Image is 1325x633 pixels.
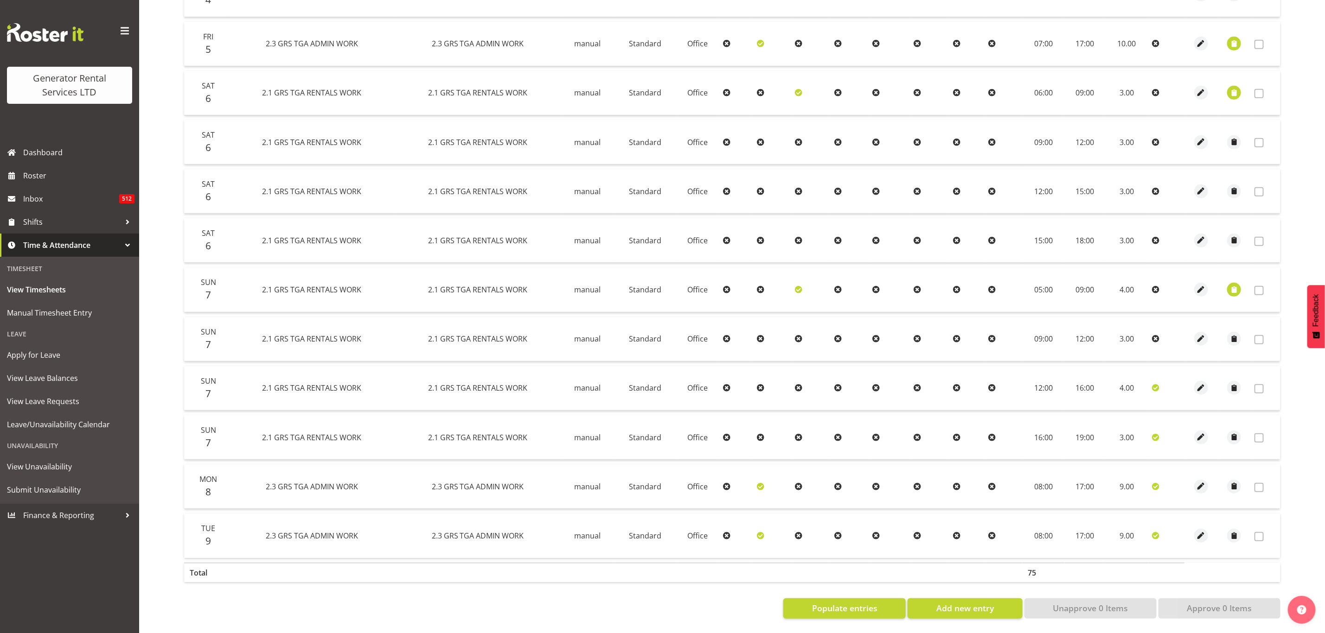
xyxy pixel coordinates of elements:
a: Manual Timesheet Entry [2,301,137,324]
span: manual [574,88,601,98]
span: View Leave Requests [7,394,132,408]
button: Unapprove 0 Items [1024,598,1157,619]
td: 17:00 [1065,22,1105,66]
span: 2.1 GRS TGA RENTALS WORK [262,186,361,196]
span: Fri [203,32,213,42]
span: 2.3 GRS TGA ADMIN WORK [432,531,524,541]
span: Manual Timesheet Entry [7,306,132,320]
span: 6 [205,141,211,154]
span: manual [574,432,601,443]
td: 09:00 [1023,120,1065,165]
span: 2.1 GRS TGA RENTALS WORK [428,285,527,295]
td: Standard [614,267,676,312]
span: 2.1 GRS TGA RENTALS WORK [428,383,527,393]
td: 16:00 [1023,415,1065,460]
span: manual [574,137,601,147]
span: View Timesheets [7,283,132,297]
span: Sat [202,81,215,91]
span: 2.1 GRS TGA RENTALS WORK [262,235,361,246]
td: 16:00 [1065,366,1105,411]
td: 15:00 [1065,169,1105,214]
td: 12:00 [1065,120,1105,165]
span: 7 [205,436,211,449]
span: Submit Unavailability [7,483,132,497]
span: Office [687,383,708,393]
a: Submit Unavailability [2,478,137,501]
td: Standard [614,218,676,263]
div: Leave [2,324,137,343]
span: 5 [205,43,211,56]
span: 6 [205,190,211,203]
span: Office [687,432,708,443]
span: 9 [205,534,211,547]
td: 08:00 [1023,513,1065,557]
span: manual [574,186,601,196]
button: Feedback - Show survey [1307,285,1325,348]
span: Mon [199,474,217,484]
span: 2.1 GRS TGA RENTALS WORK [262,137,361,147]
td: Standard [614,317,676,361]
span: Office [687,531,708,541]
span: Dashboard [23,146,134,159]
td: Standard [614,71,676,115]
td: 3.00 [1105,218,1148,263]
th: 75 [1023,563,1065,582]
span: Sat [202,179,215,189]
td: 4.00 [1105,267,1148,312]
span: 2.1 GRS TGA RENTALS WORK [262,383,361,393]
a: View Timesheets [2,278,137,301]
span: Populate entries [812,602,877,614]
span: Office [687,235,708,246]
span: manual [574,38,601,49]
span: View Unavailability [7,460,132,474]
span: Shifts [23,215,121,229]
span: 7 [205,387,211,400]
td: 19:00 [1065,415,1105,460]
span: 2.3 GRS TGA ADMIN WORK [266,38,358,49]
div: Unavailability [2,436,137,455]
span: Office [687,285,708,295]
button: Populate entries [783,598,906,619]
span: Sat [202,228,215,238]
span: Sun [201,425,216,435]
td: 9.00 [1105,513,1148,557]
td: 3.00 [1105,169,1148,214]
a: View Unavailability [2,455,137,478]
td: 12:00 [1023,169,1065,214]
span: 2.1 GRS TGA RENTALS WORK [262,88,361,98]
span: Sun [201,327,216,337]
span: 6 [205,92,211,105]
td: Standard [614,366,676,411]
button: Approve 0 Items [1159,598,1280,619]
td: 3.00 [1105,120,1148,165]
span: manual [574,235,601,246]
span: 2.1 GRS TGA RENTALS WORK [428,334,527,344]
div: Timesheet [2,259,137,278]
td: 09:00 [1023,317,1065,361]
span: 2.1 GRS TGA RENTALS WORK [428,432,527,443]
span: 7 [205,338,211,351]
span: 6 [205,239,211,252]
th: Total [184,563,229,582]
span: 2.1 GRS TGA RENTALS WORK [428,88,527,98]
td: 18:00 [1065,218,1105,263]
span: 2.1 GRS TGA RENTALS WORK [428,186,527,196]
td: 9.00 [1105,464,1148,509]
span: manual [574,383,601,393]
span: manual [574,334,601,344]
td: 08:00 [1023,464,1065,509]
span: 8 [205,485,211,498]
span: Office [687,481,708,492]
td: 09:00 [1065,267,1105,312]
span: Office [687,334,708,344]
span: Office [687,137,708,147]
span: Sun [201,277,216,287]
span: Office [687,186,708,196]
td: 12:00 [1023,366,1065,411]
td: Standard [614,513,676,557]
span: 2.1 GRS TGA RENTALS WORK [262,432,361,443]
span: 2.1 GRS TGA RENTALS WORK [428,137,527,147]
span: Office [687,88,708,98]
td: Standard [614,22,676,66]
td: 07:00 [1023,22,1065,66]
